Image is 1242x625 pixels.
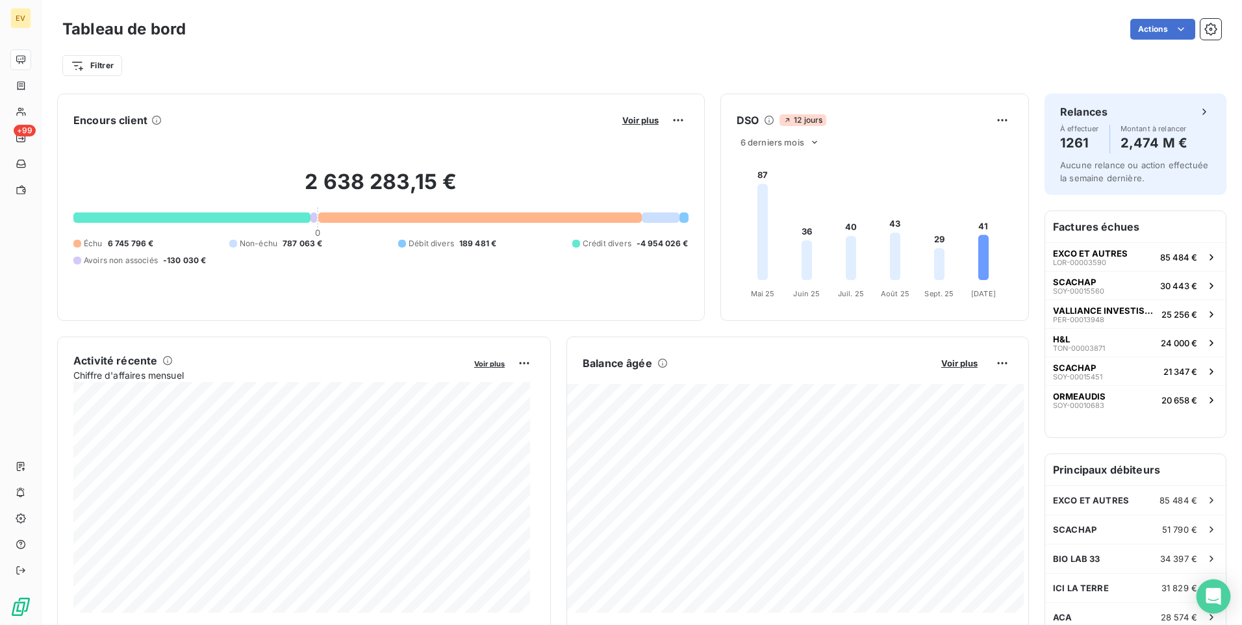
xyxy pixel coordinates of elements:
span: -130 030 € [163,255,207,266]
span: 6 745 796 € [108,238,154,249]
span: Crédit divers [583,238,631,249]
tspan: Sept. 25 [924,289,954,298]
tspan: Mai 25 [750,289,774,298]
h6: Relances [1060,104,1108,120]
div: EV [10,8,31,29]
span: LOR-00003590 [1053,259,1106,266]
tspan: Juin 25 [793,289,820,298]
span: 85 484 € [1160,495,1197,505]
span: Voir plus [941,358,978,368]
h4: 2,474 M € [1121,133,1187,153]
tspan: [DATE] [971,289,996,298]
span: EXCO ET AUTRES [1053,248,1128,259]
h6: Activité récente [73,353,157,368]
tspan: Juil. 25 [838,289,864,298]
span: SOY-00015451 [1053,373,1102,381]
span: Débit divers [409,238,454,249]
span: 34 397 € [1160,554,1197,564]
span: Voir plus [474,359,505,368]
h3: Tableau de bord [62,18,186,41]
span: SCACHAP [1053,524,1096,535]
span: ICI LA TERRE [1053,583,1109,593]
button: Voir plus [470,357,509,369]
button: SCACHAPSOY-0001545121 347 € [1045,357,1226,385]
span: TON-00003871 [1053,344,1105,352]
button: H&LTON-0000387124 000 € [1045,328,1226,357]
span: +99 [14,125,36,136]
span: 31 829 € [1161,583,1197,593]
span: 787 063 € [283,238,322,249]
span: 21 347 € [1163,366,1197,377]
button: ORMEAUDISSOY-0001068320 658 € [1045,385,1226,414]
h6: Principaux débiteurs [1045,454,1226,485]
span: Avoirs non associés [84,255,158,266]
h2: 2 638 283,15 € [73,169,689,208]
div: Open Intercom Messenger [1197,580,1231,614]
span: ACA [1053,612,1072,622]
span: 6 derniers mois [741,137,804,147]
span: SOY-00010683 [1053,402,1104,409]
span: Montant à relancer [1121,125,1187,133]
span: SOY-00015560 [1053,287,1104,295]
span: SCACHAP [1053,277,1096,287]
span: ORMEAUDIS [1053,391,1106,402]
span: -4 954 026 € [637,238,689,249]
span: 12 jours [779,114,826,126]
button: Actions [1130,19,1195,40]
span: BIO LAB 33 [1053,554,1100,564]
span: 20 658 € [1161,395,1197,405]
h6: Encours client [73,112,147,128]
tspan: Août 25 [881,289,909,298]
h6: DSO [737,112,759,128]
span: 30 443 € [1160,281,1197,291]
button: EXCO ET AUTRESLOR-0000359085 484 € [1045,242,1226,271]
span: H&L [1053,334,1070,344]
button: SCACHAPSOY-0001556030 443 € [1045,271,1226,300]
span: 189 481 € [459,238,496,249]
img: Logo LeanPay [10,596,31,617]
button: Voir plus [618,114,663,126]
h6: Balance âgée [583,355,652,371]
span: EXCO ET AUTRES [1053,495,1129,505]
button: VALLIANCE INVESTISSEMENTPER-0001394825 256 € [1045,300,1226,328]
span: 0 [315,227,320,238]
span: SCACHAP [1053,363,1096,373]
span: 24 000 € [1161,338,1197,348]
span: Échu [84,238,103,249]
h4: 1261 [1060,133,1099,153]
span: PER-00013948 [1053,316,1104,324]
button: Filtrer [62,55,122,76]
span: 28 574 € [1161,612,1197,622]
span: VALLIANCE INVESTISSEMENT [1053,305,1156,316]
button: Voir plus [937,357,982,369]
span: 51 790 € [1162,524,1197,535]
span: Chiffre d'affaires mensuel [73,368,465,382]
span: Aucune relance ou action effectuée la semaine dernière. [1060,160,1208,183]
span: Non-échu [240,238,277,249]
span: 85 484 € [1160,252,1197,262]
h6: Factures échues [1045,211,1226,242]
span: Voir plus [622,115,659,125]
span: 25 256 € [1161,309,1197,320]
span: À effectuer [1060,125,1099,133]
